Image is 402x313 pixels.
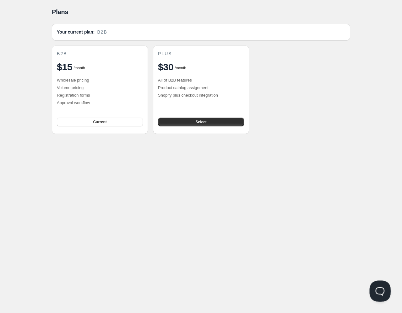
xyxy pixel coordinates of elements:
[369,280,391,302] iframe: Help Scout Beacon - Open
[93,119,106,125] span: Current
[158,92,244,98] p: Shopify plus checkout integration
[158,61,173,73] h2: $30
[158,118,244,126] button: Select
[158,77,244,83] p: All of B2B features
[175,66,186,70] span: / month
[52,8,68,15] span: Plans
[158,50,172,57] span: plus
[57,50,67,57] span: b2b
[57,118,143,126] button: Current
[195,119,206,125] span: Select
[57,77,143,83] p: Wholesale pricing
[97,29,107,35] span: b2b
[57,92,143,98] p: Registration forms
[73,66,85,70] span: / month
[57,61,72,73] h2: $15
[57,29,95,35] h2: Your current plan:
[158,85,244,91] p: Product catalog assignment
[57,85,143,91] p: Volume pricing
[57,100,143,106] p: Approval workflow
